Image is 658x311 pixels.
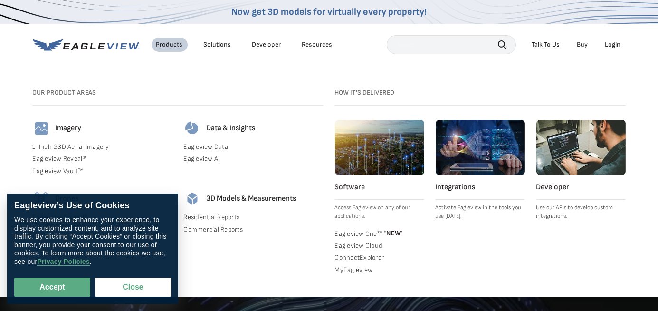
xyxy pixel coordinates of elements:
div: Solutions [204,40,231,49]
span: NEW [382,229,403,237]
img: software.webp [335,120,424,175]
a: Eagleview Data [184,143,324,151]
h4: Software [335,183,424,192]
a: Privacy Policies [37,258,89,266]
p: Use our APIs to develop custom integrations. [536,204,626,221]
div: We use cookies to enhance your experience, to display customized content, and to analyze site tra... [14,216,171,266]
h4: Data & Insights [207,124,256,133]
a: Buy [577,40,588,49]
div: Products [156,40,183,49]
a: MyEagleview [335,266,424,274]
h3: Our Product Areas [33,88,324,97]
a: Commercial Reports [184,225,324,234]
p: Access Eagleview on any of our applications. [335,204,424,221]
a: Eagleview Cloud [335,242,424,250]
div: Eagleview’s Use of Cookies [14,201,171,211]
h4: Imagery [56,124,82,133]
img: 3d-models-icon.svg [184,190,201,207]
img: imagery-icon.svg [33,120,50,137]
a: Integrations Activate Eagleview in the tools you use [DATE]. [436,120,525,221]
h4: Developer [536,183,626,192]
a: Developer Use our APIs to develop custom integrations. [536,120,626,221]
div: Resources [302,40,333,49]
div: Talk To Us [532,40,560,49]
img: data-icon.svg [184,120,201,137]
h4: Integrations [436,183,525,192]
img: integrations.webp [436,120,525,175]
a: Developer [252,40,281,49]
h4: 3D Models & Measurements [207,194,296,204]
div: Login [605,40,621,49]
a: Now get 3D models for virtually every property! [231,6,427,18]
img: drones-icon.svg [33,190,50,207]
a: Eagleview One™ *NEW* [335,228,424,238]
img: developer.webp [536,120,626,175]
h3: How it's Delivered [335,88,626,97]
a: Eagleview Reveal® [33,155,172,163]
a: Eagleview Vault™ [33,167,172,175]
button: Close [95,278,171,297]
a: 1-Inch GSD Aerial Imagery [33,143,172,151]
p: Activate Eagleview in the tools you use [DATE]. [436,204,525,221]
input: Search [387,35,516,54]
a: Eagleview AI [184,155,324,163]
button: Accept [14,278,90,297]
a: Residential Reports [184,213,324,222]
a: ConnectExplorer [335,253,424,262]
